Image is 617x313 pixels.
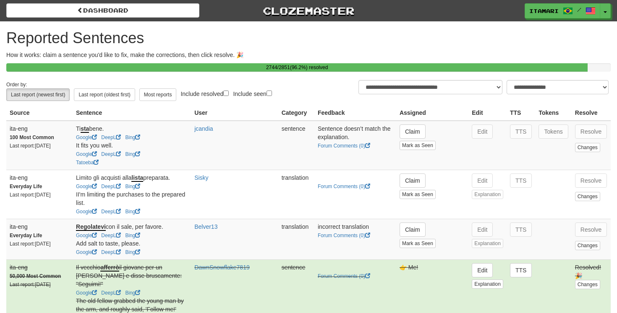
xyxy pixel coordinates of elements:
button: Edit [472,263,493,277]
a: Google [76,151,97,157]
button: Edit [472,222,493,237]
div: It fits you well. [76,141,188,150]
td: translation [278,219,314,259]
strong: 100 Most Common [10,135,54,140]
u: sta [81,125,89,133]
button: Claim [400,124,426,139]
th: Resolve [572,105,611,121]
small: Last report: [DATE] [10,282,51,287]
button: Claim [400,173,426,188]
button: Explanation [472,239,503,248]
button: Changes [575,143,600,152]
a: Bing [125,233,140,238]
button: Changes [575,241,600,250]
span: Il vecchio il giovane per un [PERSON_NAME] e disse bruscamente: "Seguimi!" [76,264,182,287]
a: Forum Comments (0) [318,184,370,189]
div: 👉 Me! [400,263,465,272]
div: Add salt to taste, please. [76,239,188,248]
button: Last report (oldest first) [74,88,135,101]
th: Source [6,105,73,121]
div: ita-eng [10,263,69,272]
th: Assigned [396,105,468,121]
p: How it works: claim a sentence you'd like to fix, make the corrections, then click resolve. 🎉 [6,51,611,59]
button: Resolve [575,222,607,237]
button: Explanation [472,279,503,289]
label: Include seen [233,89,272,98]
span: con il sale, per favore. [76,223,163,231]
button: Mark as Seen [400,190,436,199]
a: DeepL [101,233,121,238]
th: User [191,105,278,121]
button: Edit [472,124,493,139]
th: TTS [507,105,535,121]
div: 2744 / 2851 ( 96.2 %) resolved [6,63,588,72]
strong: Everyday Life [10,184,42,189]
u: Regolatevi [76,223,106,231]
button: Changes [575,280,600,289]
th: Sentence [73,105,191,121]
strong: 50,000 Most Common [10,273,61,279]
a: Bing [125,151,140,157]
button: Mark as Seen [400,141,436,150]
a: DeepL [101,249,121,255]
th: Tokens [535,105,571,121]
span: Limito gli acquisti alla preparata. [76,174,170,182]
u: afferrò [100,264,119,272]
span: Ti bene. [76,125,104,133]
button: Resolve [575,173,607,188]
button: TTS [510,124,532,139]
a: Sisky [194,174,208,181]
td: translation [278,170,314,219]
button: TTS [510,173,532,188]
button: TTS [510,222,532,237]
a: Bing [125,184,140,189]
a: DawnSnowflake7819 [194,264,250,271]
a: Clozemaster [212,3,405,18]
div: II'm limiting the purchases to the prepared list. [76,190,188,207]
label: Include resolved [180,89,229,98]
a: Google [76,135,97,140]
a: Tatoeba [76,160,99,166]
a: jcandia [194,125,213,132]
a: Google [76,184,97,189]
a: Bing [125,290,140,296]
th: Feedback [314,105,396,121]
div: ita-eng [10,173,69,182]
strong: Everyday Life [10,233,42,238]
a: DeepL [101,209,121,215]
a: Google [76,290,97,296]
span: / [577,7,581,13]
div: ita-eng [10,222,69,231]
button: Edit [472,173,493,188]
h1: Reported Sentences [6,30,611,47]
a: itamari / [525,3,600,18]
a: DeepL [101,135,121,140]
u: lista [131,174,143,182]
a: Forum Comments (0) [318,143,370,149]
a: DeepL [101,151,121,157]
a: Dashboard [6,3,199,18]
input: Include resolved [223,91,229,96]
th: Edit [468,105,507,121]
a: Forum Comments (0) [318,273,370,279]
button: Claim [400,222,426,237]
span: itamari [529,7,559,15]
button: Most reports [139,88,177,101]
input: Include seen [267,91,272,96]
div: Resolved! 🎉 [575,263,607,280]
td: incorrect translation [314,219,396,259]
a: Bing [125,209,140,215]
a: Bing [125,135,140,140]
a: DeepL [101,290,121,296]
small: Last report: [DATE] [10,192,51,198]
a: Google [76,233,97,238]
button: Explanation [472,190,503,199]
a: Bing [125,249,140,255]
small: Last report: [DATE] [10,143,51,149]
button: Mark as Seen [400,239,436,248]
button: Tokens [539,124,568,139]
button: Resolve [575,124,607,139]
td: sentence [278,121,314,170]
a: Forum Comments (0) [318,233,370,238]
button: Changes [575,192,600,201]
